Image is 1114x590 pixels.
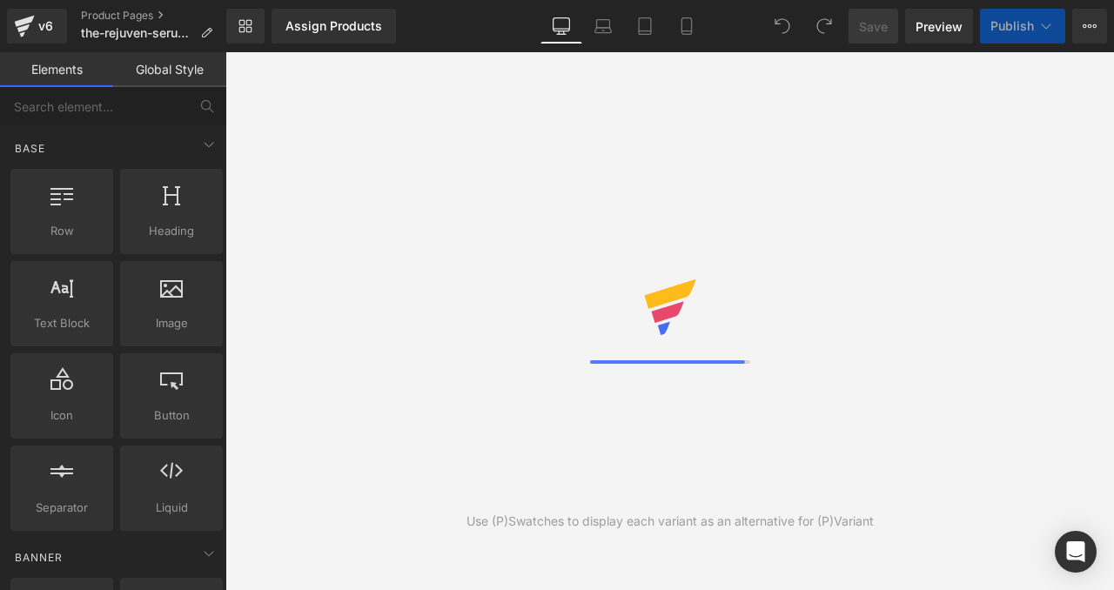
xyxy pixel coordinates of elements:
[16,222,108,240] span: Row
[113,52,226,87] a: Global Style
[13,140,47,157] span: Base
[125,406,218,425] span: Button
[13,549,64,566] span: Banner
[466,512,874,531] div: Use (P)Swatches to display each variant as an alternative for (P)Variant
[226,9,265,44] a: New Library
[980,9,1065,44] button: Publish
[16,406,108,425] span: Icon
[81,9,226,23] a: Product Pages
[666,9,708,44] a: Mobile
[905,9,973,44] a: Preview
[1072,9,1107,44] button: More
[285,19,382,33] div: Assign Products
[624,9,666,44] a: Tablet
[35,15,57,37] div: v6
[582,9,624,44] a: Laptop
[807,9,842,44] button: Redo
[125,499,218,517] span: Liquid
[7,9,67,44] a: v6
[16,314,108,332] span: Text Block
[1055,531,1097,573] div: Open Intercom Messenger
[765,9,800,44] button: Undo
[125,314,218,332] span: Image
[81,26,193,40] span: the-rejuven-serums
[125,222,218,240] span: Heading
[16,499,108,517] span: Separator
[990,19,1034,33] span: Publish
[916,17,963,36] span: Preview
[859,17,888,36] span: Save
[540,9,582,44] a: Desktop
